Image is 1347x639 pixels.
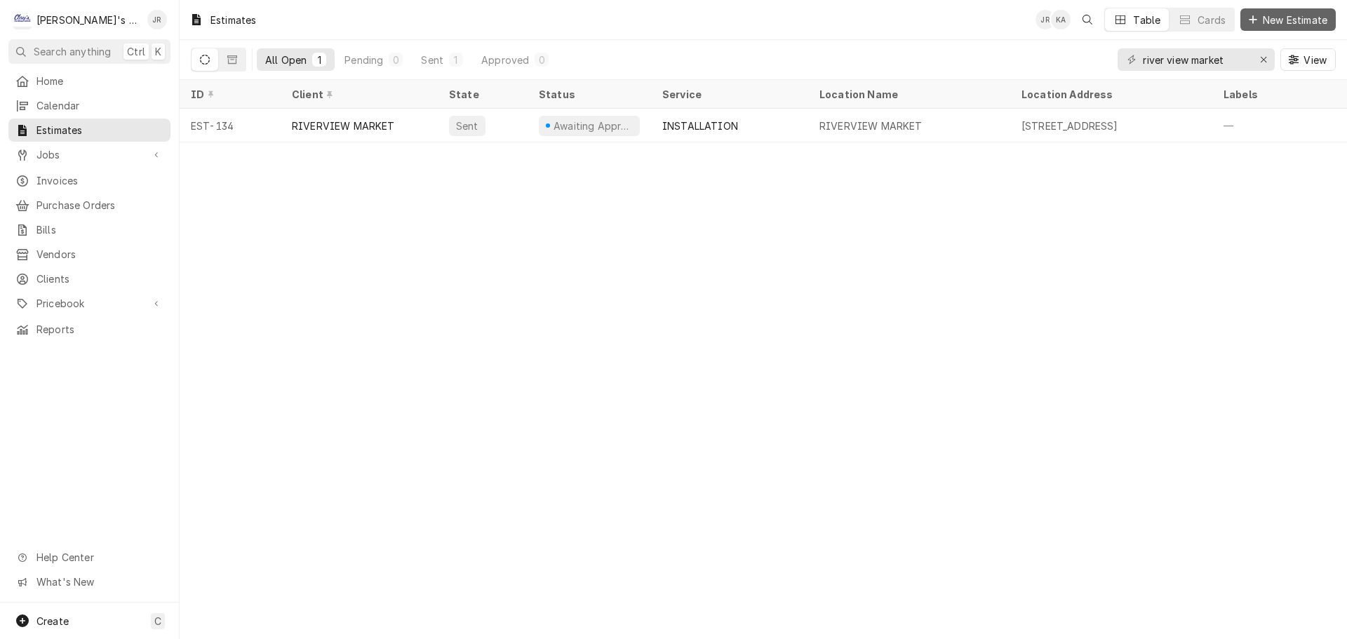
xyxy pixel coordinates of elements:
[155,44,161,59] span: K
[344,53,383,67] div: Pending
[8,119,170,142] a: Estimates
[8,267,170,290] a: Clients
[127,44,145,59] span: Ctrl
[13,10,32,29] div: Clay's Refrigeration's Avatar
[1252,48,1275,71] button: Erase input
[391,53,400,67] div: 0
[36,13,140,27] div: [PERSON_NAME]'s Refrigeration
[1076,8,1099,31] button: Open search
[34,44,111,59] span: Search anything
[449,87,516,102] div: State
[662,87,794,102] div: Service
[452,53,460,67] div: 1
[1133,13,1160,27] div: Table
[1280,48,1336,71] button: View
[1036,10,1055,29] div: JR
[36,147,142,162] span: Jobs
[552,119,634,133] div: Awaiting Approval
[455,119,480,133] div: Sent
[819,119,923,133] div: RIVERVIEW MARKET
[36,574,162,589] span: What's New
[315,53,323,67] div: 1
[292,119,395,133] div: RIVERVIEW MARKET
[537,53,546,67] div: 0
[154,614,161,628] span: C
[36,550,162,565] span: Help Center
[8,169,170,192] a: Invoices
[8,318,170,341] a: Reports
[36,123,163,137] span: Estimates
[8,243,170,266] a: Vendors
[147,10,167,29] div: JR
[36,173,163,188] span: Invoices
[421,53,443,67] div: Sent
[265,53,307,67] div: All Open
[8,94,170,117] a: Calendar
[819,87,996,102] div: Location Name
[292,87,424,102] div: Client
[8,292,170,315] a: Go to Pricebook
[1301,53,1329,67] span: View
[36,247,163,262] span: Vendors
[1143,48,1248,71] input: Keyword search
[191,87,267,102] div: ID
[8,570,170,593] a: Go to What's New
[481,53,529,67] div: Approved
[1240,8,1336,31] button: New Estimate
[8,69,170,93] a: Home
[1021,119,1118,133] div: [STREET_ADDRESS]
[13,10,32,29] div: C
[539,87,637,102] div: Status
[8,546,170,569] a: Go to Help Center
[1051,10,1071,29] div: KA
[36,74,163,88] span: Home
[36,296,142,311] span: Pricebook
[1198,13,1226,27] div: Cards
[147,10,167,29] div: Jeff Rue's Avatar
[8,143,170,166] a: Go to Jobs
[36,615,69,627] span: Create
[36,322,163,337] span: Reports
[180,109,281,142] div: EST-134
[1036,10,1055,29] div: Jeff Rue's Avatar
[8,218,170,241] a: Bills
[1051,10,1071,29] div: Korey Austin's Avatar
[36,222,163,237] span: Bills
[1021,87,1198,102] div: Location Address
[662,119,738,133] div: INSTALLATION
[8,39,170,64] button: Search anythingCtrlK
[36,198,163,213] span: Purchase Orders
[36,98,163,113] span: Calendar
[8,194,170,217] a: Purchase Orders
[1260,13,1330,27] span: New Estimate
[36,271,163,286] span: Clients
